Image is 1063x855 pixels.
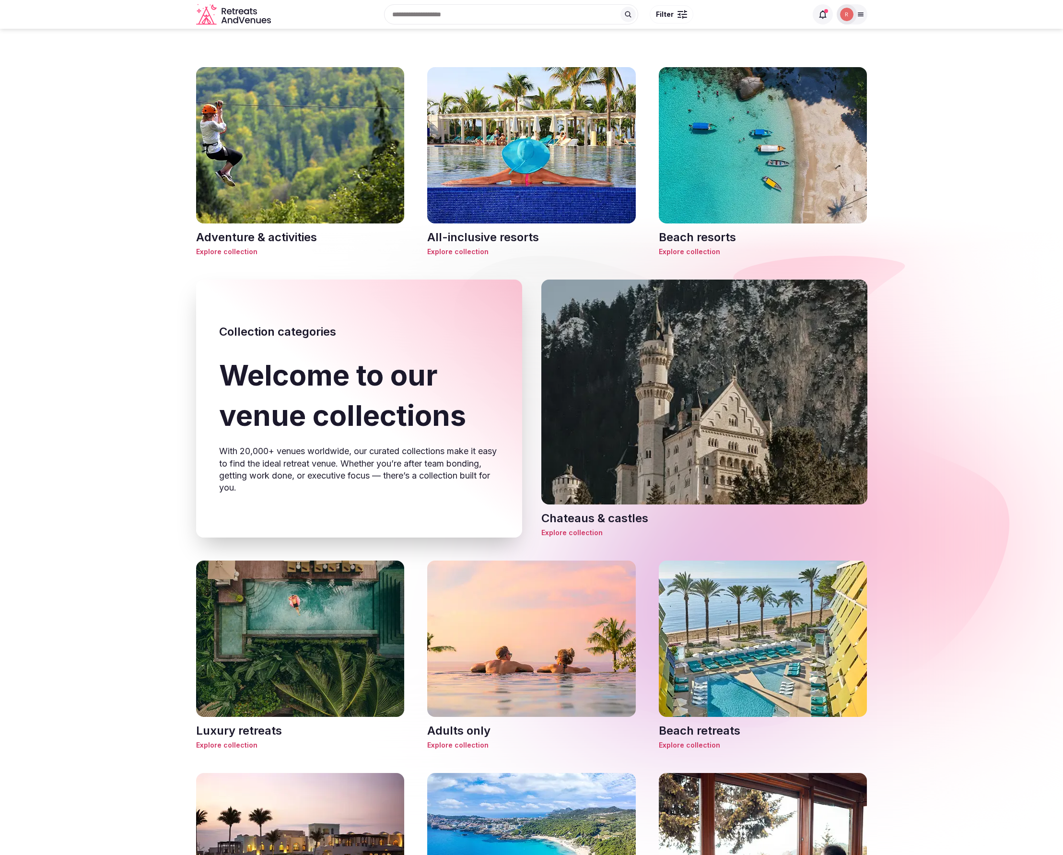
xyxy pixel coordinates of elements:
[659,740,867,750] span: Explore collection
[196,247,405,257] span: Explore collection
[659,561,867,750] a: Beach retreatsBeach retreatsExplore collection
[196,561,405,717] img: Luxury retreats
[196,229,405,246] h3: Adventure & activities
[427,67,636,257] a: All-inclusive resortsAll-inclusive resortsExplore collection
[196,723,405,739] h3: Luxury retreats
[659,229,867,246] h3: Beach resorts
[196,4,273,25] a: Visit the homepage
[196,67,405,223] img: Adventure & activities
[427,740,636,750] span: Explore collection
[427,229,636,246] h3: All-inclusive resorts
[427,723,636,739] h3: Adults only
[650,5,693,23] button: Filter
[541,280,867,524] img: Chateaus & castles
[840,8,853,21] img: Ryan Sanford
[427,561,636,717] img: Adults only
[427,247,636,257] span: Explore collection
[659,561,867,717] img: Beach retreats
[659,67,867,223] img: Beach resorts
[656,10,674,19] span: Filter
[659,247,867,257] span: Explore collection
[659,67,867,257] a: Beach resortsBeach resortsExplore collection
[219,324,499,340] h2: Collection categories
[541,528,867,538] span: Explore collection
[219,355,499,435] h1: Welcome to our venue collections
[427,67,636,223] img: All-inclusive resorts
[196,561,405,750] a: Luxury retreatsLuxury retreatsExplore collection
[427,561,636,750] a: Adults onlyAdults onlyExplore collection
[196,67,405,257] a: Adventure & activitiesAdventure & activitiesExplore collection
[196,4,273,25] svg: Retreats and Venues company logo
[196,740,405,750] span: Explore collection
[541,510,867,527] h3: Chateaus & castles
[541,280,867,538] a: Chateaus & castlesChateaus & castlesExplore collection
[659,723,867,739] h3: Beach retreats
[219,445,499,493] p: With 20,000+ venues worldwide, our curated collections make it easy to find the ideal retreat ven...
